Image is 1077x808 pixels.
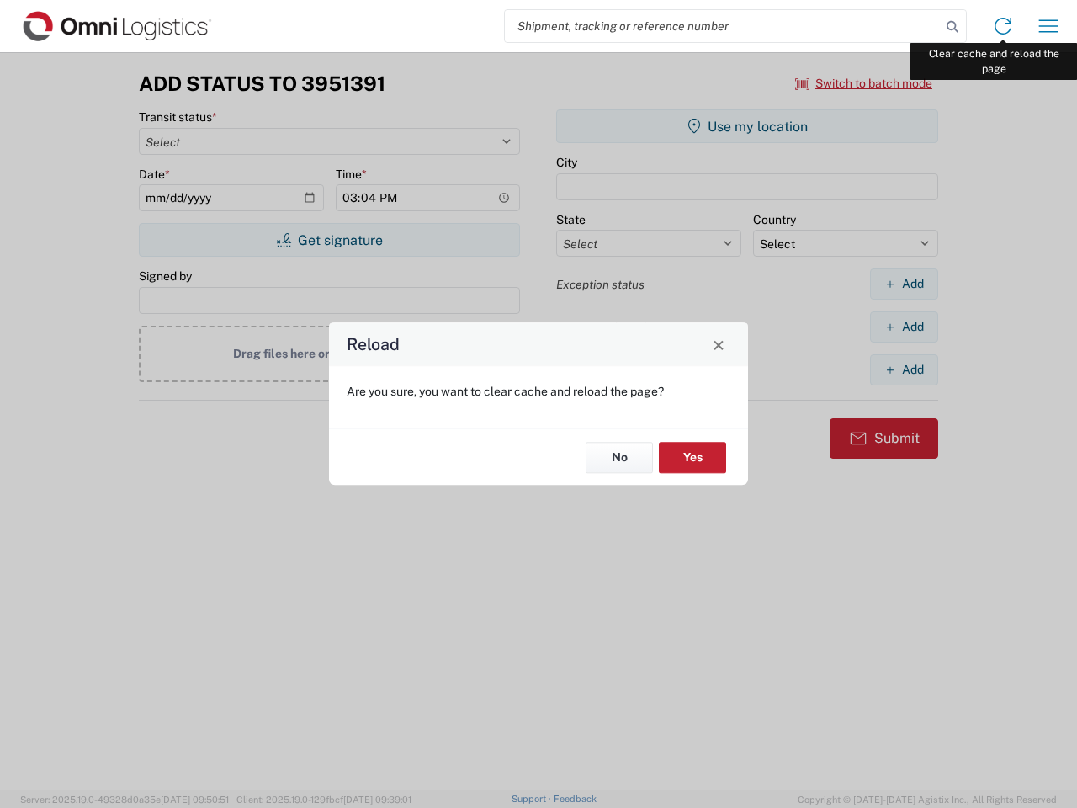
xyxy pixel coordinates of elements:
button: Yes [659,442,726,473]
button: No [586,442,653,473]
h4: Reload [347,332,400,357]
p: Are you sure, you want to clear cache and reload the page? [347,384,730,399]
input: Shipment, tracking or reference number [505,10,941,42]
button: Close [707,332,730,356]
